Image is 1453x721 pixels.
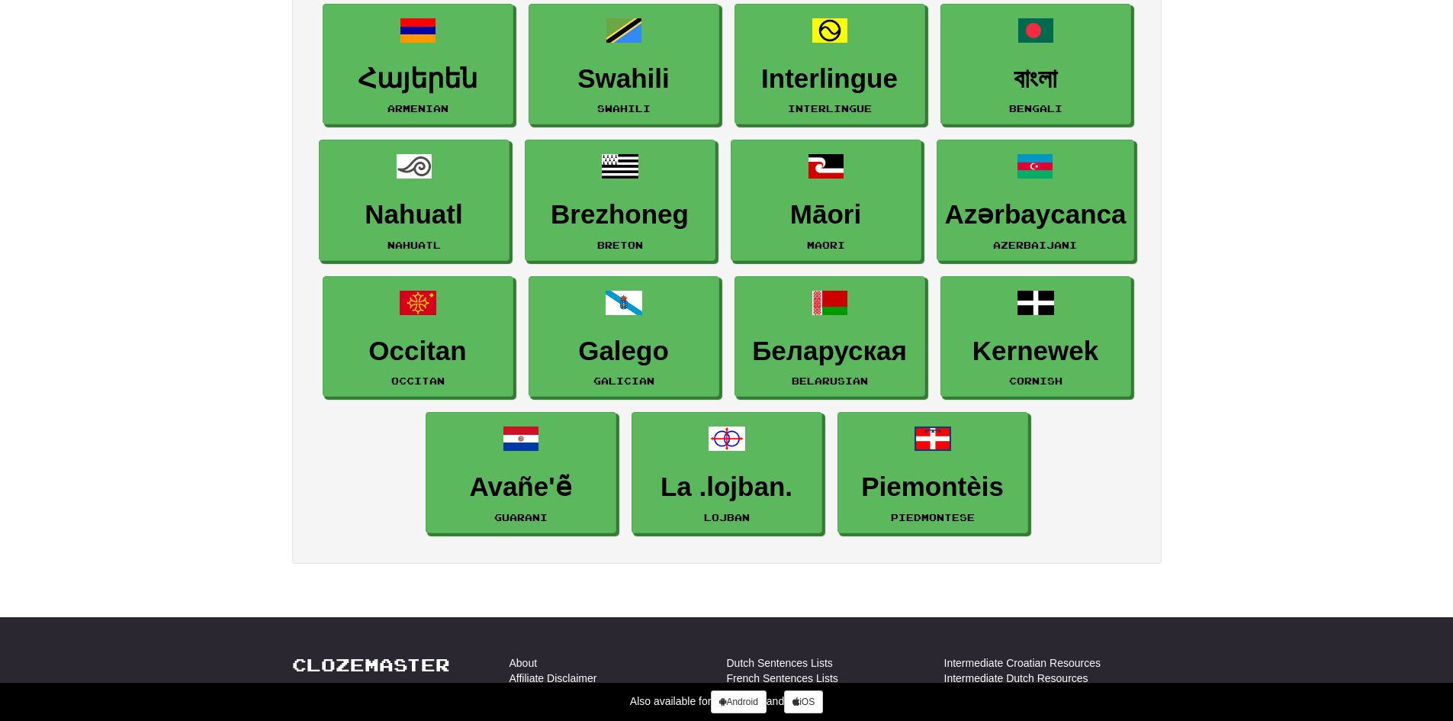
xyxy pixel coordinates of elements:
a: MāoriMaori [731,140,921,261]
small: Guarani [494,512,548,523]
a: ՀայերենArmenian [323,4,513,125]
small: Piedmontese [891,512,975,523]
a: OccitanOccitan [323,276,513,398]
h3: Occitan [331,336,505,366]
h3: Avañe'ẽ [434,472,608,502]
h3: Беларуская [743,336,917,366]
small: Azerbaijani [993,240,1077,250]
small: Galician [593,375,654,386]
a: GalegoGalician [529,276,719,398]
a: AzərbaycancaAzerbaijani [937,140,1135,261]
a: NahuatlNahuatl [319,140,510,261]
a: বাংলাBengali [940,4,1131,125]
a: Intermediate Dutch Resources [944,671,1088,686]
h3: Հայերեն [331,64,505,94]
small: Cornish [1009,375,1062,386]
a: Clozemaster [292,655,450,674]
h3: বাংলা [949,64,1123,94]
a: French Sentences Lists [727,671,838,686]
h3: Kernewek [949,336,1123,366]
h3: Galego [537,336,711,366]
a: BrezhonegBreton [525,140,715,261]
a: iOS [784,690,823,713]
a: La .lojban.Lojban [632,412,822,533]
a: InterlingueInterlingue [735,4,925,125]
a: Intermediate Croatian Resources [944,655,1101,671]
h3: Azərbaycanca [945,200,1127,230]
h3: Brezhoneg [533,200,707,230]
small: Occitan [391,375,445,386]
small: Bengali [1009,103,1062,114]
h3: Māori [739,200,913,230]
h3: Swahili [537,64,711,94]
small: Lojban [704,512,750,523]
h3: Piemontèis [846,472,1020,502]
a: Dutch Sentences Lists [727,655,833,671]
small: Armenian [387,103,448,114]
a: Avañe'ẽGuarani [426,412,616,533]
small: Swahili [597,103,651,114]
a: Affiliate Disclaimer [510,671,597,686]
small: Belarusian [792,375,868,386]
small: Interlingue [788,103,872,114]
a: KernewekCornish [940,276,1131,398]
small: Breton [597,240,643,250]
a: БеларускаяBelarusian [735,276,925,398]
small: Nahuatl [387,240,441,250]
a: PiemontèisPiedmontese [837,412,1028,533]
a: Android [711,690,766,713]
h3: Interlingue [743,64,917,94]
h3: La .lojban. [640,472,814,502]
a: SwahiliSwahili [529,4,719,125]
a: About [510,655,538,671]
h3: Nahuatl [327,200,501,230]
small: Maori [807,240,845,250]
